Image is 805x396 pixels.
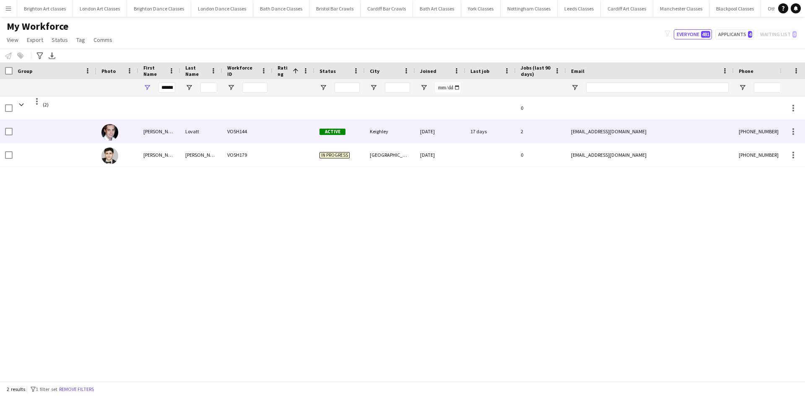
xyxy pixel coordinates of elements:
[319,129,345,135] span: Active
[516,120,566,143] div: 2
[415,143,465,166] div: [DATE]
[319,68,336,74] span: Status
[601,0,653,17] button: Cardiff Art Classes
[361,0,413,17] button: Cardiff Bar Crawls
[52,36,68,44] span: Status
[748,31,752,38] span: 4
[571,84,579,91] button: Open Filter Menu
[138,143,180,166] div: [PERSON_NAME]
[143,84,151,91] button: Open Filter Menu
[185,65,207,77] span: Last Name
[415,120,465,143] div: [DATE]
[101,148,118,164] img: Oliver Shalson
[501,0,558,17] button: Nottingham Classes
[93,36,112,44] span: Comms
[521,65,551,77] span: Jobs (last 90 days)
[385,83,410,93] input: City Filter Input
[7,36,18,44] span: View
[3,34,22,45] a: View
[90,34,116,45] a: Comms
[143,65,165,77] span: First Name
[370,68,379,74] span: City
[227,65,257,77] span: Workforce ID
[370,84,377,91] button: Open Filter Menu
[242,83,267,93] input: Workforce ID Filter Input
[653,0,709,17] button: Manchester Classes
[48,34,71,45] a: Status
[7,20,68,33] span: My Workforce
[566,120,734,143] div: [EMAIL_ADDRESS][DOMAIN_NAME]
[761,0,800,17] button: Other Cities
[420,68,436,74] span: Joined
[200,83,217,93] input: Last Name Filter Input
[365,120,415,143] div: Keighley
[465,120,516,143] div: 17 days
[185,84,193,91] button: Open Filter Menu
[43,96,49,113] span: (2)
[335,83,360,93] input: Status Filter Input
[23,34,47,45] a: Export
[27,36,43,44] span: Export
[17,0,73,17] button: Brighton Art classes
[420,84,428,91] button: Open Filter Menu
[158,83,175,93] input: First Name Filter Input
[413,0,461,17] button: Bath Art Classes
[566,143,734,166] div: [EMAIL_ADDRESS][DOMAIN_NAME]
[470,68,489,74] span: Last job
[586,83,729,93] input: Email Filter Input
[435,83,460,93] input: Joined Filter Input
[701,31,710,38] span: 481
[36,386,57,392] span: 1 filter set
[319,152,350,158] span: In progress
[365,143,415,166] div: [GEOGRAPHIC_DATA]
[709,0,761,17] button: Blackpool Classes
[516,96,566,119] div: 0
[47,51,57,61] app-action-btn: Export XLSX
[222,120,273,143] div: VOSH144
[101,68,116,74] span: Photo
[739,84,746,91] button: Open Filter Menu
[309,0,361,17] button: Bristol Bar Crawls
[278,65,289,77] span: Rating
[18,68,32,74] span: Group
[127,0,191,17] button: Brighton Dance Classes
[73,34,88,45] a: Tag
[319,84,327,91] button: Open Filter Menu
[180,120,222,143] div: Lovatt
[222,143,273,166] div: VOSH179
[76,36,85,44] span: Tag
[180,143,222,166] div: [PERSON_NAME]
[57,385,96,394] button: Remove filters
[253,0,309,17] button: Bath Dance Classes
[35,51,45,61] app-action-btn: Advanced filters
[674,29,712,39] button: Everyone481
[558,0,601,17] button: Leeds Classes
[461,0,501,17] button: York Classes
[101,124,118,141] img: Oliver Lovatt
[715,29,754,39] button: Applicants4
[571,68,584,74] span: Email
[73,0,127,17] button: London Art Classes
[516,143,566,166] div: 0
[138,120,180,143] div: [PERSON_NAME]
[227,84,235,91] button: Open Filter Menu
[739,68,753,74] span: Phone
[191,0,253,17] button: London Dance Classes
